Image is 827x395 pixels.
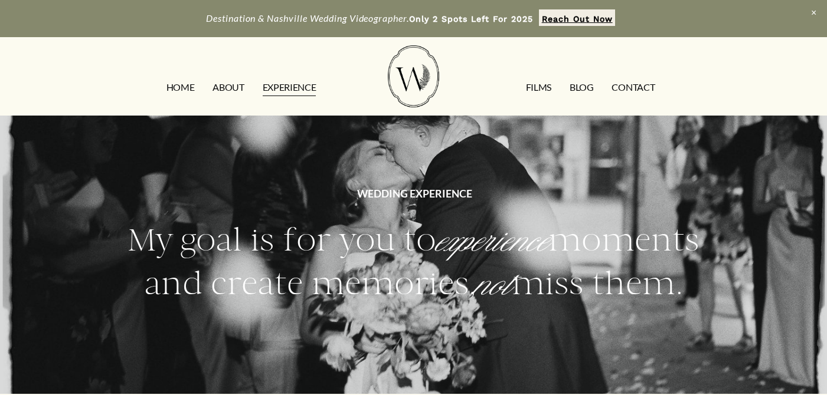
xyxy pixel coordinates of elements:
a: HOME [166,78,195,97]
a: Reach Out Now [539,9,615,26]
em: not [475,265,512,305]
img: Wild Fern Weddings [388,45,439,107]
strong: WEDDING EXPERIENCE [357,187,472,200]
a: Blog [570,78,594,97]
a: ABOUT [213,78,244,97]
strong: Reach Out Now [542,14,613,24]
a: FILMS [526,78,551,97]
h2: My goal is for you to moments and create memories, miss them. [117,219,711,307]
em: experience [436,222,548,262]
a: CONTACT [612,78,655,97]
a: EXPERIENCE [263,78,316,97]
